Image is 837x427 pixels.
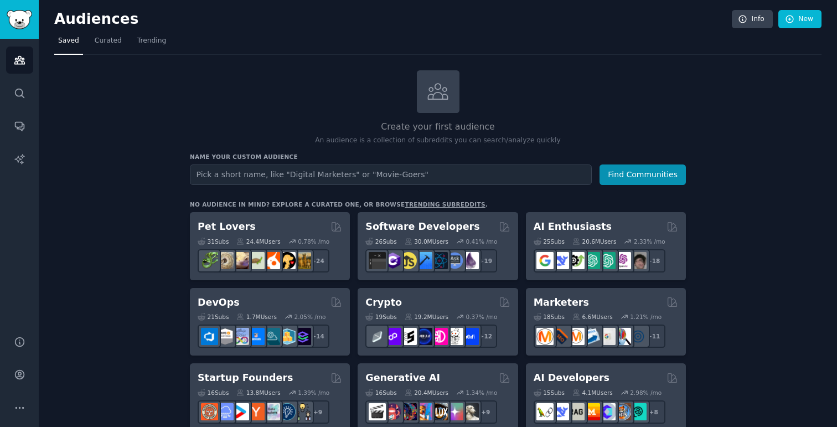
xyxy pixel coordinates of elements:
div: + 14 [306,325,329,348]
img: GummySearch logo [7,10,32,29]
a: Info [732,10,773,29]
img: ethfinance [369,328,386,345]
img: platformengineering [263,328,280,345]
span: Trending [137,36,166,46]
div: + 18 [642,249,665,272]
img: growmybusiness [294,403,311,420]
img: DreamBooth [462,403,479,420]
img: LangChain [536,403,554,420]
span: Saved [58,36,79,46]
img: AWS_Certified_Experts [216,328,234,345]
div: 20.4M Users [405,389,448,397]
img: OpenAIDev [614,252,631,269]
div: 30.0M Users [405,238,448,245]
img: sdforall [415,403,432,420]
img: SaaS [216,403,234,420]
img: software [369,252,386,269]
img: aivideo [369,403,386,420]
div: No audience in mind? Explore a curated one, or browse . [190,200,488,208]
a: New [778,10,821,29]
div: 0.41 % /mo [466,238,498,245]
img: ycombinator [247,403,265,420]
div: + 24 [306,249,329,272]
img: GoogleGeminiAI [536,252,554,269]
img: AskMarketing [567,328,585,345]
img: deepdream [400,403,417,420]
img: ballpython [216,252,234,269]
div: 2.98 % /mo [630,389,662,397]
div: 31 Sub s [198,238,229,245]
div: + 9 [306,400,329,424]
div: 16 Sub s [365,389,396,397]
img: csharp [384,252,401,269]
h2: Software Developers [365,220,479,234]
img: Docker_DevOps [232,328,249,345]
img: MarketingResearch [614,328,631,345]
img: DeepSeek [552,252,569,269]
h2: AI Enthusiasts [534,220,612,234]
img: reactnative [431,252,448,269]
img: Emailmarketing [583,328,600,345]
h2: AI Developers [534,371,609,385]
img: ethstaker [400,328,417,345]
img: googleads [598,328,616,345]
div: + 12 [474,325,497,348]
img: indiehackers [263,403,280,420]
div: 24.4M Users [236,238,280,245]
img: FluxAI [431,403,448,420]
img: CryptoNews [446,328,463,345]
div: 18 Sub s [534,313,565,321]
a: Saved [54,32,83,55]
img: MistralAI [583,403,600,420]
img: cockatiel [263,252,280,269]
img: AIDevelopersSociety [629,403,647,420]
img: startup [232,403,249,420]
div: 13.8M Users [236,389,280,397]
div: 16 Sub s [198,389,229,397]
img: defiblockchain [431,328,448,345]
img: DeepSeek [552,403,569,420]
div: 0.37 % /mo [466,313,498,321]
h2: DevOps [198,296,240,310]
h3: Name your custom audience [190,153,686,161]
img: turtle [247,252,265,269]
img: herpetology [201,252,218,269]
div: 19 Sub s [365,313,396,321]
img: web3 [415,328,432,345]
input: Pick a short name, like "Digital Marketers" or "Movie-Goers" [190,164,592,185]
img: AskComputerScience [446,252,463,269]
div: 21 Sub s [198,313,229,321]
img: AItoolsCatalog [567,252,585,269]
h2: Generative AI [365,371,440,385]
div: 1.7M Users [236,313,277,321]
a: Trending [133,32,170,55]
div: 26 Sub s [365,238,396,245]
img: aws_cdk [278,328,296,345]
div: 1.21 % /mo [630,313,662,321]
div: 20.6M Users [572,238,616,245]
div: + 8 [642,400,665,424]
div: + 11 [642,325,665,348]
img: DevOpsLinks [247,328,265,345]
img: bigseo [552,328,569,345]
img: elixir [462,252,479,269]
img: dalle2 [384,403,401,420]
img: chatgpt_prompts_ [598,252,616,269]
img: defi_ [462,328,479,345]
img: dogbreed [294,252,311,269]
img: Entrepreneurship [278,403,296,420]
button: Find Communities [600,164,686,185]
div: 6.6M Users [572,313,613,321]
img: chatgpt_promptDesign [583,252,600,269]
img: content_marketing [536,328,554,345]
img: learnjavascript [400,252,417,269]
h2: Marketers [534,296,589,310]
div: 19.2M Users [405,313,448,321]
img: starryai [446,403,463,420]
img: OpenSourceAI [598,403,616,420]
img: Rag [567,403,585,420]
a: trending subreddits [405,201,485,208]
img: leopardgeckos [232,252,249,269]
div: + 9 [474,400,497,424]
h2: Pet Lovers [198,220,256,234]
